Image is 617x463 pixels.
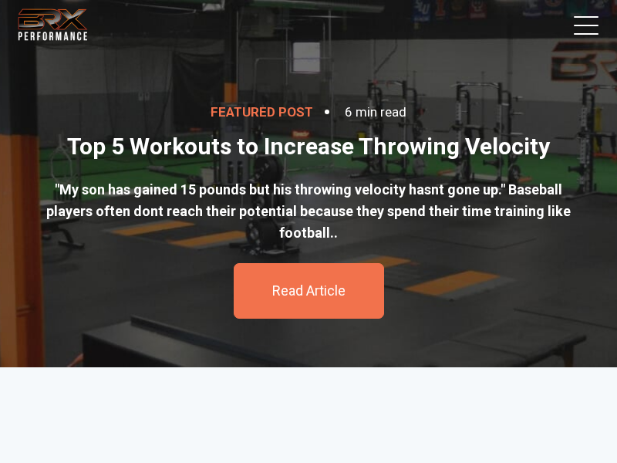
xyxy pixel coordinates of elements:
span: 6 min read [345,104,406,120]
span: featured post [211,104,341,120]
a: Read Article [272,282,346,299]
span: "My son has gained 15 pounds but his throwing velocity hasnt gone up." Baseball players often don... [46,181,571,241]
h2: Top 5 Workouts to Increase Throwing Velocity [39,133,578,161]
img: BRX Transparent Logo-2 [15,5,90,43]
